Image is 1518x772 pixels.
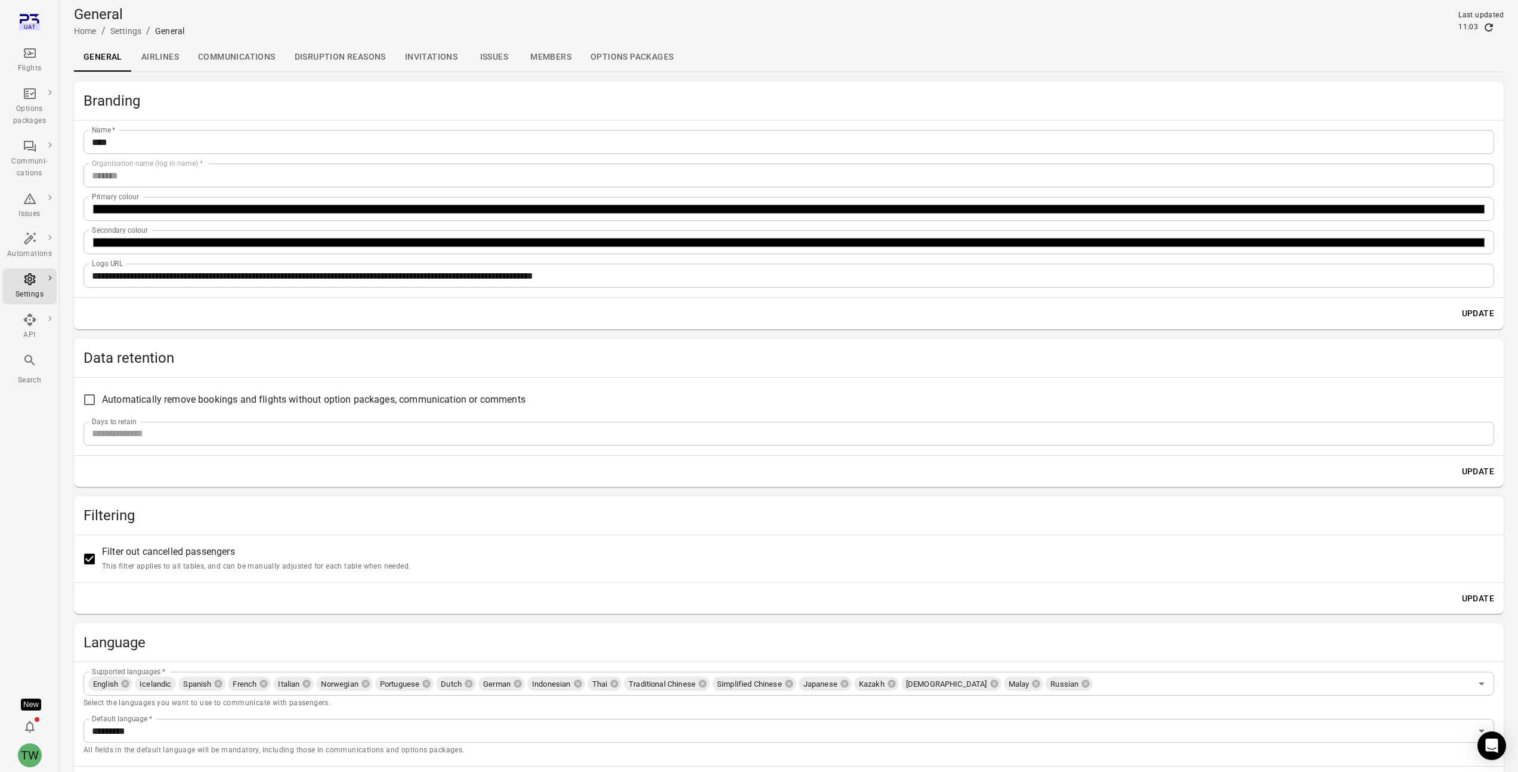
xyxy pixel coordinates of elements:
[92,714,152,724] label: Default language
[155,25,184,37] div: General
[102,545,410,573] span: Filter out cancelled passengers
[1473,675,1490,692] button: Open
[84,91,1494,110] h2: Branding
[1004,678,1034,690] span: Malay
[2,188,57,224] a: Issues
[92,258,123,268] label: Logo URL
[467,43,521,72] a: Issues
[7,289,52,301] div: Settings
[101,24,106,38] li: /
[92,225,148,235] label: Secondary colour
[1458,21,1478,33] div: 11:03
[527,678,576,690] span: Indonesian
[588,678,613,690] span: Thai
[273,678,304,690] span: Italian
[110,26,141,36] a: Settings
[285,43,395,72] a: Disruption reasons
[624,677,710,691] div: Traditional Chinese
[624,678,700,690] span: Traditional Chinese
[395,43,467,72] a: Invitations
[1477,731,1506,760] div: Open Intercom Messenger
[316,677,372,691] div: Norwegian
[84,348,1494,368] h2: Data retention
[273,677,314,691] div: Italian
[7,329,52,341] div: API
[102,561,410,573] p: This filter applies to all tables, and can be manually adjusted for each table when needed.
[188,43,285,72] a: Communications
[901,677,1001,691] div: [DEMOGRAPHIC_DATA]
[478,677,525,691] div: German
[7,156,52,180] div: Communi-cations
[1457,461,1499,483] button: Update
[2,135,57,183] a: Communi-cations
[1046,678,1083,690] span: Russian
[712,677,796,691] div: Simplified Chinese
[146,24,150,38] li: /
[375,678,425,690] span: Portuguese
[178,678,216,690] span: Spanish
[436,678,466,690] span: Dutch
[7,103,52,127] div: Options packages
[799,677,852,691] div: Japanese
[712,678,787,690] span: Simplified Chinese
[478,678,515,690] span: German
[581,43,683,72] a: Options packages
[1457,588,1499,610] button: Update
[2,309,57,345] a: API
[132,43,188,72] a: Airlines
[228,678,261,690] span: French
[135,678,176,690] span: Icelandic
[1483,21,1495,33] button: Refresh data
[84,633,1494,652] h2: Language
[1046,677,1093,691] div: Russian
[436,677,476,691] div: Dutch
[1473,722,1490,739] button: Open
[74,26,97,36] a: Home
[84,697,1494,709] p: Select the languages you want to use to communicate with passengers.
[18,715,42,739] button: Notifications
[13,739,47,772] button: Tony Wang
[375,677,434,691] div: Portuguese
[7,248,52,260] div: Automations
[901,678,992,690] span: [DEMOGRAPHIC_DATA]
[521,43,581,72] a: Members
[1004,677,1044,691] div: Malay
[527,677,585,691] div: Indonesian
[2,228,57,264] a: Automations
[178,677,225,691] div: Spanish
[88,677,132,691] div: English
[92,666,165,677] label: Supported languages
[74,24,184,38] nav: Breadcrumbs
[1458,10,1504,21] div: Last updated
[588,677,622,691] div: Thai
[2,42,57,78] a: Flights
[2,83,57,131] a: Options packages
[92,158,203,168] label: Organisation name (log in name)
[74,43,1504,72] div: Local navigation
[7,63,52,75] div: Flights
[854,677,899,691] div: Kazakh
[92,192,139,202] label: Primary colour
[102,393,525,407] span: Automatically remove bookings and flights without option packages, communication or comments
[7,208,52,220] div: Issues
[2,268,57,304] a: Settings
[7,375,52,387] div: Search
[74,5,184,24] h1: General
[854,678,889,690] span: Kazakh
[1457,302,1499,325] button: Update
[88,678,123,690] span: English
[18,743,42,767] div: TW
[2,350,57,390] button: Search
[92,416,137,427] label: Days to retain
[316,678,363,690] span: Norwegian
[799,678,842,690] span: Japanese
[228,677,271,691] div: French
[84,506,1494,525] h2: Filtering
[84,745,1494,756] p: All fields in the default language will be mandatory, including those in communications and optio...
[21,699,41,711] div: Tooltip anchor
[74,43,132,72] a: General
[92,125,116,135] label: Name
